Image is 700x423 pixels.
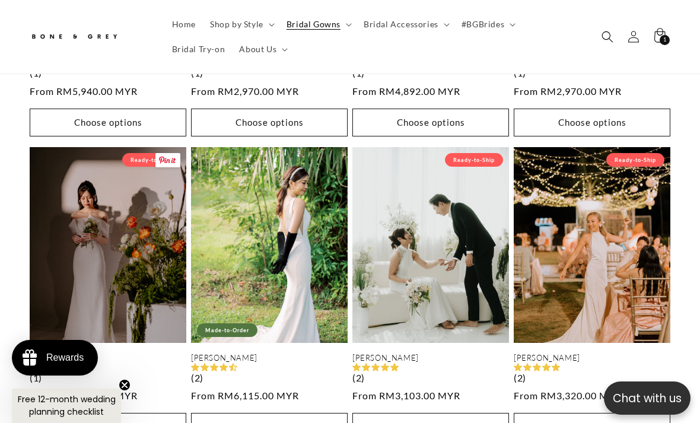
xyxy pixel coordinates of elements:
[30,353,186,363] a: Eden
[279,12,357,37] summary: Bridal Gowns
[46,352,84,363] div: Rewards
[604,390,691,407] p: Chat with us
[514,353,670,363] a: [PERSON_NAME]
[594,24,621,50] summary: Search
[462,19,504,30] span: #BGBrides
[203,12,279,37] summary: Shop by Style
[119,379,131,391] button: Close teaser
[18,393,116,418] span: Free 12-month wedding planning checklist
[210,19,263,30] span: Shop by Style
[191,353,348,363] a: [PERSON_NAME]
[30,109,186,136] button: Choose options
[352,109,509,136] button: Choose options
[232,37,292,62] summary: About Us
[357,12,454,37] summary: Bridal Accessories
[287,19,341,30] span: Bridal Gowns
[12,389,121,423] div: Free 12-month wedding planning checklistClose teaser
[30,27,119,47] img: Bone and Grey Bridal
[26,23,153,51] a: Bone and Grey Bridal
[165,37,233,62] a: Bridal Try-on
[172,19,196,30] span: Home
[454,12,520,37] summary: #BGBrides
[352,353,509,363] a: [PERSON_NAME]
[172,44,225,55] span: Bridal Try-on
[165,12,203,37] a: Home
[663,35,667,45] span: 1
[514,109,670,136] button: Choose options
[239,44,276,55] span: About Us
[604,381,691,415] button: Open chatbox
[364,19,438,30] span: Bridal Accessories
[191,109,348,136] button: Choose options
